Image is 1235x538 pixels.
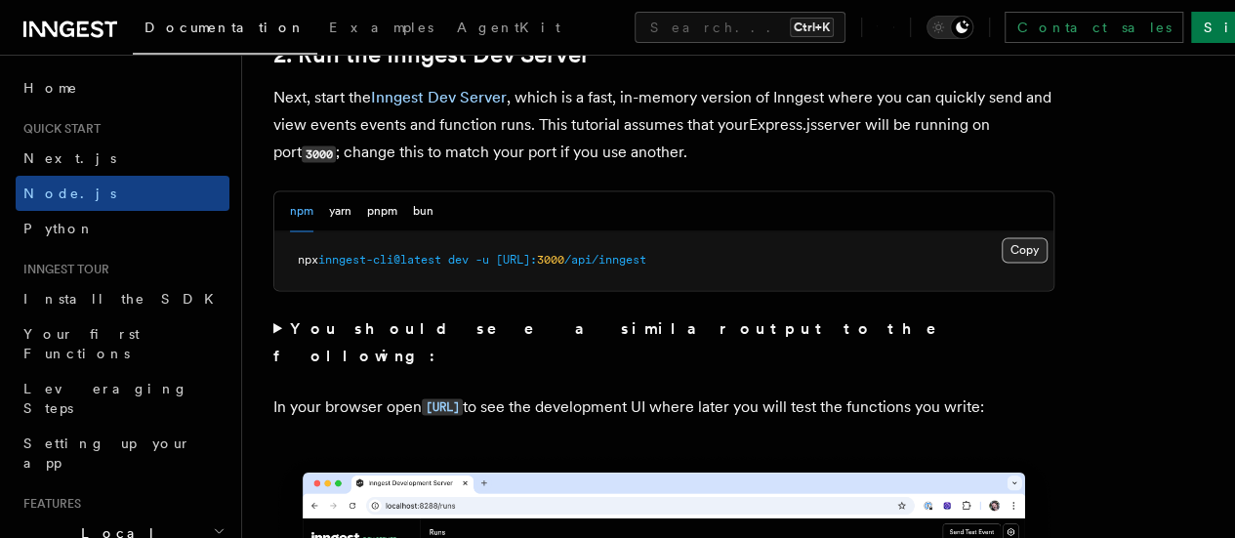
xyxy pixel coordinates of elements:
span: Quick start [16,121,101,137]
summary: You should see a similar output to the following: [273,314,1054,369]
span: Next.js [23,150,116,166]
button: yarn [329,191,351,231]
strong: You should see a similar output to the following: [273,318,964,364]
button: Toggle dark mode [926,16,973,39]
span: Setting up your app [23,435,191,471]
a: Contact sales [1005,12,1183,43]
p: In your browser open to see the development UI where later you will test the functions you write: [273,393,1054,421]
span: -u [475,253,489,267]
a: Python [16,211,229,246]
span: Inngest tour [16,262,109,277]
a: Next.js [16,141,229,176]
span: Features [16,496,81,512]
a: AgentKit [445,6,572,53]
p: Next, start the , which is a fast, in-memory version of Inngest where you can quickly send and vi... [273,84,1054,167]
a: Install the SDK [16,281,229,316]
span: npx [298,253,318,267]
span: inngest-cli@latest [318,253,441,267]
span: Your first Functions [23,326,140,361]
a: Your first Functions [16,316,229,371]
span: Leveraging Steps [23,381,188,416]
kbd: Ctrl+K [790,18,834,37]
span: Examples [329,20,433,35]
button: Search...Ctrl+K [635,12,845,43]
button: npm [290,191,313,231]
span: Install the SDK [23,291,226,307]
a: Home [16,70,229,105]
button: bun [413,191,433,231]
a: Examples [317,6,445,53]
a: Inngest Dev Server [371,88,507,106]
a: Setting up your app [16,426,229,480]
a: Leveraging Steps [16,371,229,426]
code: [URL] [422,398,463,415]
button: Copy [1002,237,1048,263]
button: pnpm [367,191,397,231]
span: Python [23,221,95,236]
span: dev [448,253,469,267]
span: 3000 [537,253,564,267]
a: Documentation [133,6,317,55]
span: AgentKit [457,20,560,35]
span: Node.js [23,186,116,201]
a: Node.js [16,176,229,211]
span: /api/inngest [564,253,646,267]
span: [URL]: [496,253,537,267]
a: [URL] [422,396,463,415]
span: Home [23,78,78,98]
span: Documentation [144,20,306,35]
code: 3000 [302,145,336,162]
